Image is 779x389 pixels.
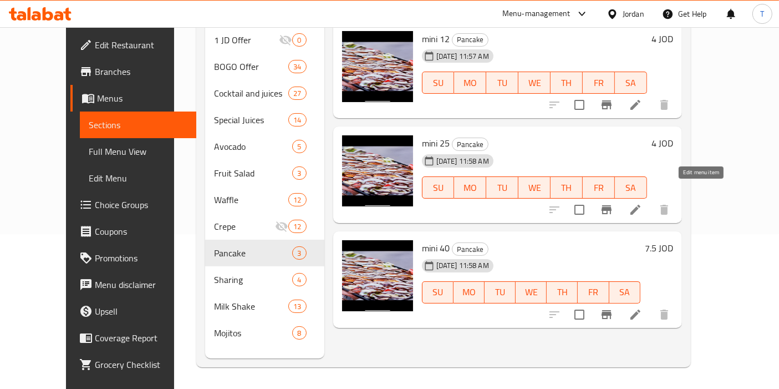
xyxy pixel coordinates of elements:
[205,22,324,351] nav: Menu sections
[289,88,306,99] span: 27
[593,301,620,328] button: Branch-specific-item
[582,284,604,300] span: FR
[292,140,306,153] div: items
[293,248,306,259] span: 3
[70,58,196,85] a: Branches
[205,213,324,240] div: Crepe12
[205,186,324,213] div: Waffle12
[458,284,480,300] span: MO
[422,240,450,256] span: mini 40
[583,176,615,199] button: FR
[205,27,324,53] div: 1 JD Offer0
[288,220,306,233] div: items
[95,65,187,78] span: Branches
[547,281,578,304] button: TH
[70,85,196,112] a: Menus
[89,171,187,185] span: Edit Menu
[97,92,187,105] span: Menus
[289,195,306,205] span: 12
[292,326,306,340] div: items
[520,284,542,300] span: WE
[205,53,324,80] div: BOGO Offer34
[452,33,488,46] span: Pancake
[70,245,196,271] a: Promotions
[95,225,187,238] span: Coupons
[95,358,187,371] span: Grocery Checklist
[523,75,546,91] span: WE
[619,180,643,196] span: SA
[288,113,306,127] div: items
[292,33,306,47] div: items
[629,98,642,112] a: Edit menu item
[651,196,678,223] button: delete
[452,243,488,256] span: Pancake
[214,273,293,286] span: Sharing
[205,266,324,293] div: Sharing4
[452,138,488,151] span: Pancake
[288,60,306,73] div: items
[80,165,196,191] a: Edit Menu
[615,72,647,94] button: SA
[432,51,493,62] span: [DATE] 11:57 AM
[70,351,196,378] a: Grocery Checklist
[459,180,482,196] span: MO
[422,176,455,199] button: SU
[651,301,678,328] button: delete
[491,180,514,196] span: TU
[427,75,450,91] span: SU
[205,107,324,133] div: Special Juices14
[70,298,196,325] a: Upsell
[568,93,591,117] span: Select to update
[568,303,591,326] span: Select to update
[422,135,450,151] span: mini 25
[518,72,551,94] button: WE
[89,118,187,132] span: Sections
[502,7,571,21] div: Menu-management
[214,140,293,153] span: Avocado
[459,75,482,91] span: MO
[619,75,643,91] span: SA
[70,325,196,351] a: Coverage Report
[427,284,449,300] span: SU
[214,166,293,180] span: Fruit Salad
[70,32,196,58] a: Edit Restaurant
[518,176,551,199] button: WE
[523,180,546,196] span: WE
[89,145,187,158] span: Full Menu View
[214,60,289,73] div: BOGO Offer
[432,156,493,166] span: [DATE] 11:58 AM
[205,293,324,320] div: Milk Shake13
[432,260,493,271] span: [DATE] 11:58 AM
[489,284,511,300] span: TU
[288,300,306,313] div: items
[422,72,455,94] button: SU
[214,220,276,233] span: Crepe
[645,240,673,256] h6: 7.5 JOD
[452,138,488,151] div: Pancake
[651,92,678,118] button: delete
[70,191,196,218] a: Choice Groups
[289,62,306,72] span: 34
[587,180,610,196] span: FR
[452,243,488,256] div: Pancake
[293,35,306,46] span: 0
[205,133,324,160] div: Avocado5
[615,176,647,199] button: SA
[292,273,306,286] div: items
[491,75,514,91] span: TU
[342,240,413,311] img: mini 40
[214,87,289,100] span: Cocktail and juices
[70,218,196,245] a: Coupons
[95,278,187,291] span: Menu disclaimer
[289,301,306,312] span: 13
[609,281,640,304] button: SA
[214,193,289,206] span: Waffle
[293,142,306,152] span: 5
[551,284,573,300] span: TH
[214,300,289,313] div: Milk Shake
[614,284,636,300] span: SA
